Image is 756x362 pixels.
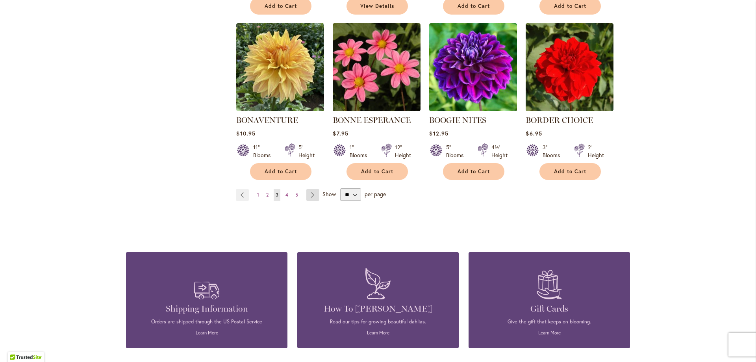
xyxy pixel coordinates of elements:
a: 1 [255,189,261,201]
span: Show [322,190,336,198]
img: Bonaventure [236,23,324,111]
button: Add to Cart [443,163,504,180]
a: BORDER CHOICE [526,115,593,125]
p: Orders are shipped through the US Postal Service [138,318,276,325]
a: BOOGIE NITES [429,115,486,125]
p: Read our tips for growing beautiful dahlias. [309,318,447,325]
span: $10.95 [236,130,255,137]
span: $6.95 [526,130,542,137]
span: 5 [295,192,298,198]
button: Add to Cart [539,163,601,180]
a: BONAVENTURE [236,115,298,125]
span: $7.95 [333,130,348,137]
h4: Gift Cards [480,303,618,314]
a: Learn More [367,330,389,336]
span: Add to Cart [361,168,393,175]
span: 4 [285,192,288,198]
a: Learn More [196,330,218,336]
span: Add to Cart [458,3,490,9]
a: Bonaventure [236,105,324,113]
button: Add to Cart [250,163,311,180]
div: 12" Height [395,143,411,159]
span: Add to Cart [458,168,490,175]
span: Add to Cart [265,3,297,9]
img: BONNE ESPERANCE [333,23,421,111]
span: Add to Cart [554,3,586,9]
img: BORDER CHOICE [526,23,613,111]
div: 2' Height [588,143,604,159]
a: BONNE ESPERANCE [333,105,421,113]
iframe: Launch Accessibility Center [6,334,28,356]
span: Add to Cart [265,168,297,175]
img: BOOGIE NITES [429,23,517,111]
span: Add to Cart [554,168,586,175]
div: 1" Blooms [350,143,372,159]
div: 3" Blooms [543,143,565,159]
span: per page [365,190,386,198]
span: $12.95 [429,130,448,137]
p: Give the gift that keeps on blooming. [480,318,618,325]
a: BONNE ESPERANCE [333,115,411,125]
a: 5 [293,189,300,201]
a: BORDER CHOICE [526,105,613,113]
span: 1 [257,192,259,198]
span: 3 [276,192,278,198]
span: 2 [266,192,269,198]
a: 4 [283,189,290,201]
h4: Shipping Information [138,303,276,314]
h4: How To [PERSON_NAME] [309,303,447,314]
a: BOOGIE NITES [429,105,517,113]
div: 5" Blooms [446,143,468,159]
div: 11" Blooms [253,143,275,159]
div: 4½' Height [491,143,508,159]
button: Add to Cart [346,163,408,180]
div: 5' Height [298,143,315,159]
a: 2 [264,189,271,201]
a: Learn More [538,330,561,336]
span: View Details [360,3,394,9]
